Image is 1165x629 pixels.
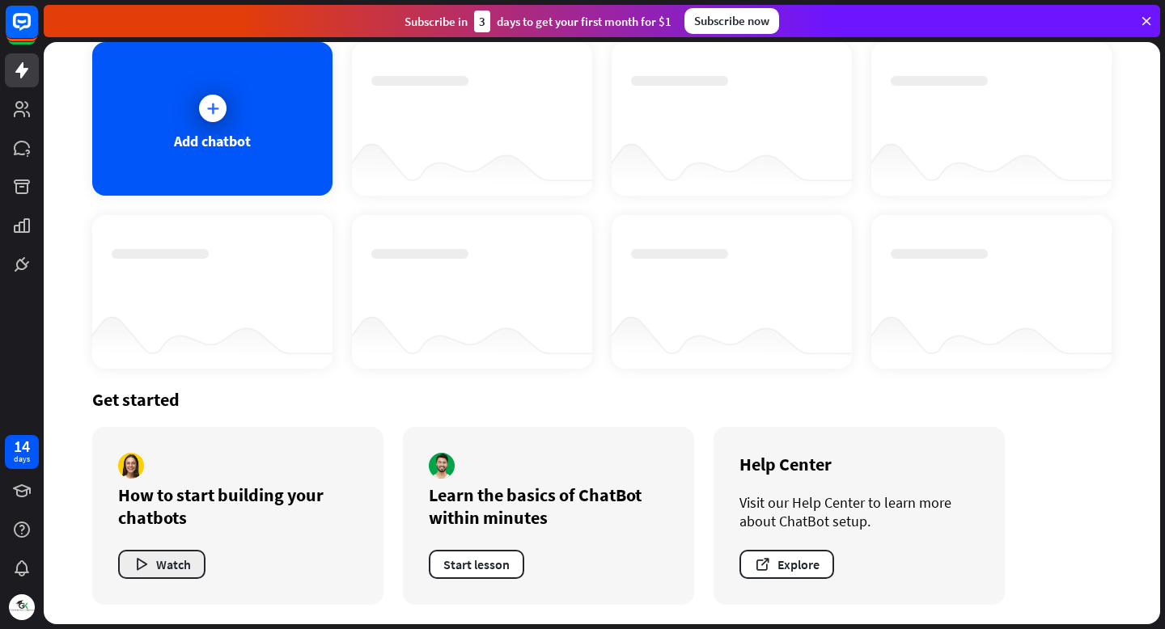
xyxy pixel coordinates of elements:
[739,493,979,530] div: Visit our Help Center to learn more about ChatBot setup.
[118,483,358,529] div: How to start building your chatbots
[684,8,779,34] div: Subscribe now
[405,11,671,32] div: Subscribe in days to get your first month for $1
[118,550,205,579] button: Watch
[14,439,30,454] div: 14
[429,550,524,579] button: Start lesson
[474,11,490,32] div: 3
[14,454,30,465] div: days
[13,6,61,55] button: Open LiveChat chat widget
[429,483,668,529] div: Learn the basics of ChatBot within minutes
[174,132,251,150] div: Add chatbot
[118,453,144,479] img: author
[429,453,455,479] img: author
[5,435,39,469] a: 14 days
[92,388,1112,411] div: Get started
[739,453,979,475] div: Help Center
[739,550,834,579] button: Explore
